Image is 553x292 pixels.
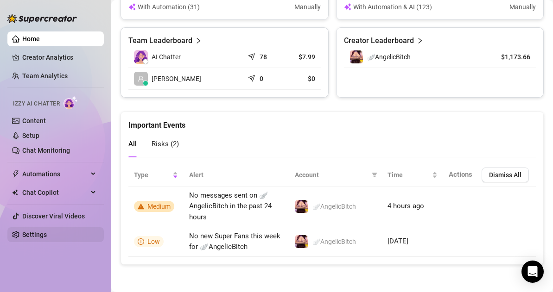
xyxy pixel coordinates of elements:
[147,238,160,245] span: Low
[482,168,529,182] button: Dismiss All
[128,140,137,148] span: All
[372,172,377,178] span: filter
[288,52,315,62] article: $7.99
[388,237,408,245] span: [DATE]
[344,35,414,46] article: Creator Leaderboard
[134,50,148,64] img: izzy-ai-chatter-avatar-DDCN_rTZ.svg
[388,170,430,180] span: Time
[64,96,78,109] img: AI Chatter
[260,74,263,83] article: 0
[12,189,18,196] img: Chat Copilot
[22,231,47,238] a: Settings
[295,235,308,248] img: 🪽AngelicBitch
[312,238,356,245] span: 🪽AngelicBitch
[248,73,257,82] span: send
[260,52,267,62] article: 78
[128,2,136,12] img: svg%3e
[22,185,88,200] span: Chat Copilot
[134,170,171,180] span: Type
[22,50,96,65] a: Creator Analytics
[128,112,536,131] div: Important Events
[294,2,321,12] article: Manually
[138,2,200,12] article: With Automation (31)
[128,35,192,46] article: Team Leaderboard
[147,203,171,210] span: Medium
[521,261,544,283] div: Open Intercom Messenger
[488,52,530,62] article: $1,173.66
[184,164,289,186] th: Alert
[353,2,432,12] article: With Automation & AI (123)
[312,203,356,210] span: 🪽AngelicBitch
[189,232,280,251] span: No new Super Fans this week for 🪽AngelicBitch
[138,75,144,82] span: user
[152,140,179,148] span: Risks ( 2 )
[195,35,202,46] span: right
[22,212,85,220] a: Discover Viral Videos
[350,50,363,63] img: 🪽AngelicBitch
[449,170,472,179] span: Actions
[248,51,257,60] span: send
[138,203,144,210] span: warning
[152,74,201,84] span: [PERSON_NAME]
[370,168,379,182] span: filter
[295,170,368,180] span: Account
[382,164,443,186] th: Time
[12,170,19,178] span: thunderbolt
[13,99,60,108] span: Izzy AI Chatter
[22,147,70,154] a: Chat Monitoring
[367,53,411,61] span: 🪽AngelicBitch
[22,117,46,124] a: Content
[288,74,315,83] article: $0
[489,171,521,179] span: Dismiss All
[7,14,77,23] img: logo-BBDzfeDw.svg
[388,202,424,210] span: 4 hours ago
[22,35,40,43] a: Home
[22,132,39,139] a: Setup
[344,2,351,12] img: svg%3e
[417,35,423,46] span: right
[128,164,184,186] th: Type
[295,200,308,213] img: 🪽AngelicBitch
[22,167,88,181] span: Automations
[152,52,181,62] span: AI Chatter
[189,191,272,221] span: No messages sent on 🪽AngelicBitch in the past 24 hours
[22,72,68,80] a: Team Analytics
[138,238,144,245] span: info-circle
[509,2,536,12] article: Manually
